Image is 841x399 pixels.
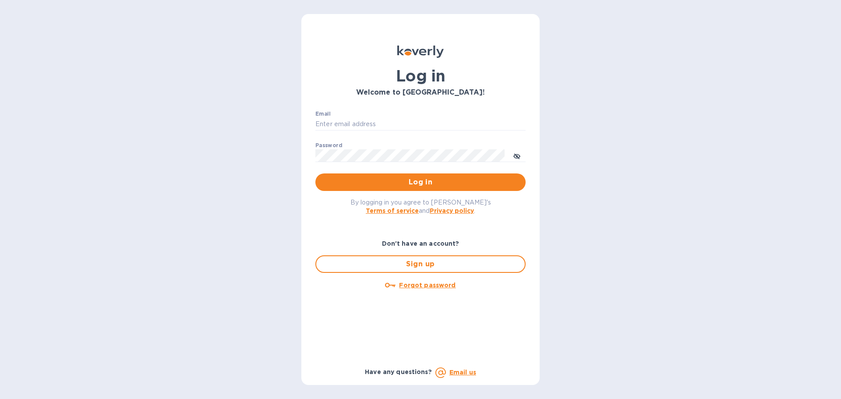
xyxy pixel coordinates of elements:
[397,46,444,58] img: Koverly
[365,368,432,375] b: Have any questions?
[430,207,474,214] a: Privacy policy
[315,111,331,117] label: Email
[315,118,526,131] input: Enter email address
[399,282,456,289] u: Forgot password
[366,207,419,214] a: Terms of service
[315,143,342,148] label: Password
[382,240,459,247] b: Don't have an account?
[350,199,491,214] span: By logging in you agree to [PERSON_NAME]'s and .
[508,147,526,164] button: toggle password visibility
[449,369,476,376] a: Email us
[322,177,519,187] span: Log in
[323,259,518,269] span: Sign up
[315,67,526,85] h1: Log in
[315,255,526,273] button: Sign up
[315,173,526,191] button: Log in
[315,88,526,97] h3: Welcome to [GEOGRAPHIC_DATA]!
